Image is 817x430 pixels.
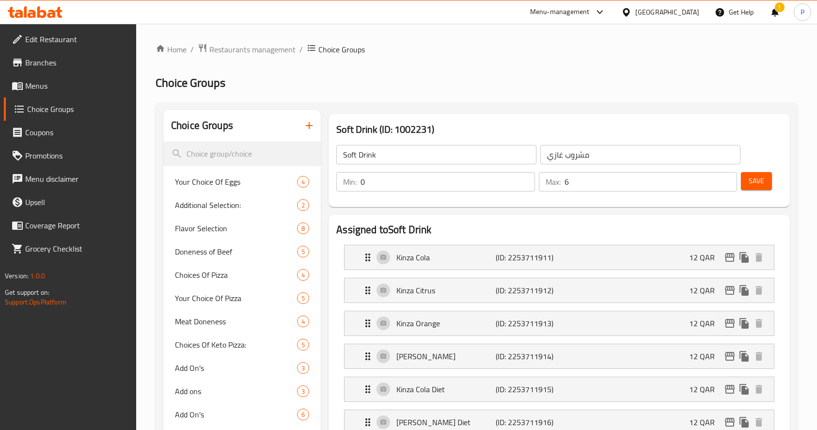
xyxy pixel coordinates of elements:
p: Kinza Orange [396,318,496,329]
span: Your Choice Of Eggs [175,176,297,188]
a: Coupons [4,121,137,144]
li: Expand [336,340,782,373]
button: duplicate [737,283,752,298]
li: Expand [336,307,782,340]
div: Expand [345,344,774,368]
p: 12 QAR [689,252,723,263]
div: Choices [297,409,309,420]
input: search [163,142,321,166]
span: Promotions [25,150,129,161]
span: Choice Groups [318,44,365,55]
span: Doneness of Beef [175,246,297,257]
span: Grocery Checklist [25,243,129,255]
p: [PERSON_NAME] Diet [396,416,496,428]
a: Upsell [4,191,137,214]
span: Menus [25,80,129,92]
div: Add On's6 [163,403,321,426]
div: Choices [297,362,309,374]
li: / [190,44,194,55]
h2: Assigned to Soft Drink [336,223,782,237]
a: Menu disclaimer [4,167,137,191]
p: 12 QAR [689,383,723,395]
span: 5 [298,294,309,303]
p: (ID: 2253711911) [496,252,562,263]
div: Your Choice Of Eggs4 [163,170,321,193]
div: Choices [297,292,309,304]
div: Expand [345,311,774,335]
div: Choices [297,246,309,257]
div: Meat Doneness4 [163,310,321,333]
button: duplicate [737,349,752,364]
a: Promotions [4,144,137,167]
span: P [801,7,804,17]
span: Branches [25,57,129,68]
div: [GEOGRAPHIC_DATA] [635,7,699,17]
nav: breadcrumb [156,43,798,56]
p: Max: [546,176,561,188]
span: Meat Doneness [175,316,297,327]
p: Kinza Cola [396,252,496,263]
a: Grocery Checklist [4,237,137,260]
span: Coverage Report [25,220,129,231]
p: [PERSON_NAME] [396,350,496,362]
button: delete [752,349,766,364]
span: Menu disclaimer [25,173,129,185]
div: Choices [297,176,309,188]
p: Min: [343,176,357,188]
p: (ID: 2253711913) [496,318,562,329]
div: Expand [345,377,774,401]
span: 2 [298,201,309,210]
p: Kinza Cola Diet [396,383,496,395]
li: / [299,44,303,55]
a: Edit Restaurant [4,28,137,51]
span: Upsell [25,196,129,208]
span: Your Choice Of Pizza [175,292,297,304]
span: 5 [298,247,309,256]
button: delete [752,283,766,298]
li: Expand [336,373,782,406]
span: Choice Groups [27,103,129,115]
a: Choice Groups [4,97,137,121]
span: Add ons [175,385,297,397]
div: Doneness of Beef5 [163,240,321,263]
p: Kinza Citrus [396,285,496,296]
span: 6 [298,410,309,419]
button: delete [752,250,766,265]
button: edit [723,415,737,430]
div: Expand [345,245,774,270]
span: Additional Selection: [175,199,297,211]
button: delete [752,382,766,397]
span: 3 [298,387,309,396]
div: Add On's3 [163,356,321,380]
button: edit [723,283,737,298]
a: Menus [4,74,137,97]
span: 4 [298,317,309,326]
span: 5 [298,340,309,350]
a: Support.OpsPlatform [5,296,66,308]
span: Get support on: [5,286,49,299]
span: Choice Groups [156,72,225,94]
span: Save [749,175,764,187]
button: edit [723,250,737,265]
button: duplicate [737,415,752,430]
li: Expand [336,241,782,274]
p: (ID: 2253711912) [496,285,562,296]
span: Flavor Selection [175,223,297,234]
p: (ID: 2253711916) [496,416,562,428]
p: (ID: 2253711915) [496,383,562,395]
div: Expand [345,278,774,303]
div: Choices [297,199,309,211]
div: Choices Of Pizza4 [163,263,321,287]
span: Choices Of Keto Pizza: [175,339,297,350]
div: Additional Selection:2 [163,193,321,217]
button: edit [723,349,737,364]
div: Your Choice Of Pizza5 [163,287,321,310]
span: Version: [5,270,29,282]
a: Restaurants management [198,43,296,56]
button: Save [741,172,772,190]
p: (ID: 2253711914) [496,350,562,362]
button: edit [723,382,737,397]
span: Choices Of Pizza [175,269,297,281]
button: duplicate [737,316,752,331]
span: Restaurants management [209,44,296,55]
